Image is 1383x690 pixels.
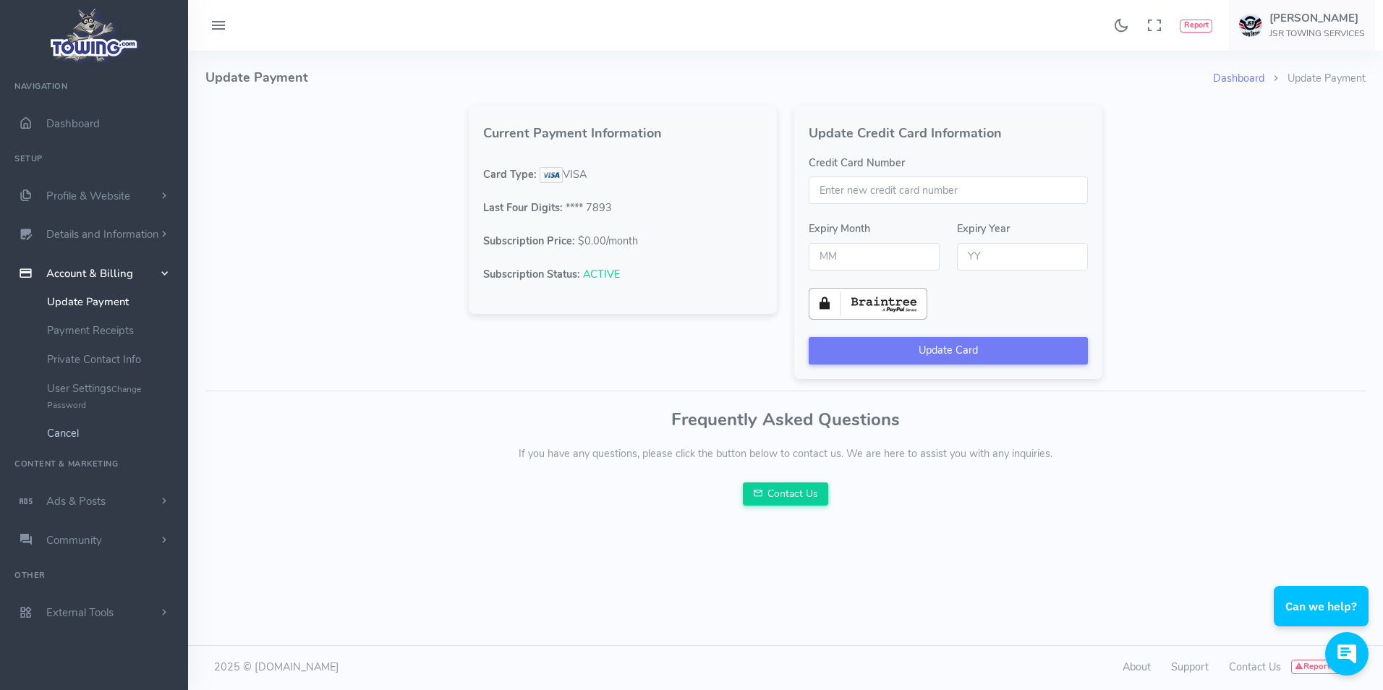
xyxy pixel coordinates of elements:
a: Dashboard [1213,71,1264,85]
h6: JSR TOWING SERVICES [1269,29,1365,38]
img: logo [46,4,143,66]
input: MM [809,243,940,271]
img: braintree-badge-light.png [809,288,927,320]
span: ACTIVE [583,267,620,281]
label: Expiry Month [809,221,870,237]
p: If you have any questions, please click the button below to contact us. We are here to assist you... [205,446,1366,462]
a: Update Payment [36,287,188,316]
span: Community [46,533,102,548]
h5: [PERSON_NAME] [1269,12,1365,24]
label: Expiry Year [957,221,1010,237]
a: User SettingsChange Password [36,374,188,419]
a: About [1123,660,1151,674]
a: Payment Receipts [36,316,188,345]
a: Contact Us [1229,660,1281,674]
span: Account & Billing [46,266,133,281]
button: Report [1180,20,1212,33]
iframe: Conversations [1263,546,1383,690]
span: Subscription Status: [483,267,580,281]
label: Credit Card Number [809,156,905,171]
span: Profile & Website [46,189,130,203]
span: VISA [540,167,587,182]
h3: Frequently Asked Questions [205,410,1366,429]
input: Enter new credit card number [809,176,1088,204]
span: Details and Information [46,228,159,242]
img: visa.png [540,167,563,183]
div: 2025 © [DOMAIN_NAME] [205,660,786,676]
button: Update Card [809,337,1088,365]
h4: Update Credit Card Information [809,127,1088,141]
input: YY [957,243,1088,271]
span: Dashboard [46,116,100,131]
span: Subscription Price: [483,234,575,248]
span: External Tools [46,605,114,620]
span: Last Four Digits: [483,200,563,215]
a: Cancel [36,419,188,448]
a: Support [1171,660,1209,674]
span: $0.00/month [578,234,638,248]
span: Ads & Posts [46,494,106,508]
a: Contact Us [743,482,828,506]
a: Private Contact Info [36,345,188,374]
h4: Current Payment Information [483,127,762,141]
img: user-image [1239,14,1262,37]
span: Card Type: [483,167,537,182]
li: Update Payment [1264,71,1366,87]
h4: Update Payment [205,51,1213,105]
